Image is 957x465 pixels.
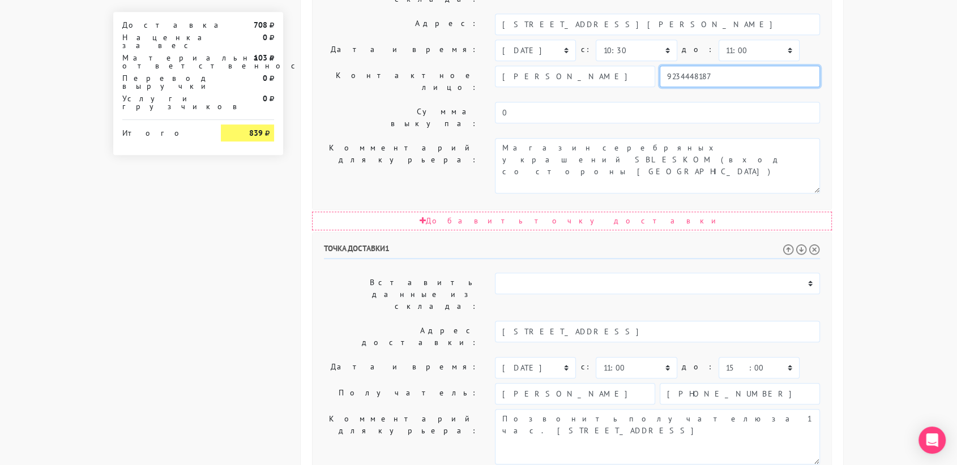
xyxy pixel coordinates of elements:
div: Добавить точку доставки [312,212,832,230]
label: c: [580,40,591,59]
label: Контактное лицо: [315,66,486,97]
label: Дата и время: [315,357,486,378]
div: Услуги грузчиков [114,94,212,110]
label: Сумма выкупа: [315,102,486,134]
input: Имя [495,383,655,404]
label: до: [682,357,714,377]
input: Телефон [660,66,820,87]
strong: 0 [263,73,267,83]
input: Телефон [660,383,820,404]
div: Перевод выручки [114,74,212,90]
strong: 0 [263,32,267,42]
div: Наценка за вес [114,33,212,49]
label: Комментарий для курьера: [315,138,486,193]
label: Вставить данные из склада: [315,273,486,316]
input: Имя [495,66,655,87]
label: Дата и время: [315,40,486,61]
strong: 708 [254,20,267,30]
textarea: Позвонить получателю за 1 час. [STREET_ADDRESS] [495,409,820,464]
label: Получатель: [315,383,486,404]
div: Итого [122,124,204,137]
label: c: [580,357,591,377]
h6: Точка доставки [324,244,820,259]
label: Комментарий для курьера: [315,409,486,464]
label: Адрес: [315,14,486,35]
label: до: [682,40,714,59]
div: Материальная ответственность [114,54,212,70]
strong: 839 [249,128,263,138]
div: Доставка [114,21,212,29]
strong: 0 [263,93,267,104]
strong: 103 [254,53,267,63]
span: 1 [385,243,390,253]
label: Адрес доставки: [315,321,486,352]
div: Open Intercom Messenger [918,427,946,454]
